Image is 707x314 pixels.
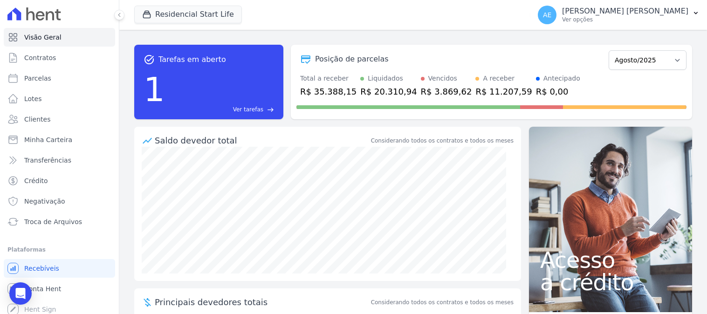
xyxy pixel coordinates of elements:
[4,48,115,67] a: Contratos
[300,74,357,83] div: Total a receber
[24,74,51,83] span: Parcelas
[4,130,115,149] a: Minha Carteira
[475,85,532,98] div: R$ 11.207,59
[24,94,42,103] span: Lotes
[4,280,115,298] a: Conta Hent
[371,298,514,307] span: Considerando todos os contratos e todos os meses
[4,259,115,278] a: Recebíveis
[24,176,48,185] span: Crédito
[4,28,115,47] a: Visão Geral
[421,85,472,98] div: R$ 3.869,62
[267,106,274,113] span: east
[134,6,242,23] button: Residencial Start Life
[155,296,369,308] span: Principais devedores totais
[144,54,155,65] span: task_alt
[536,85,580,98] div: R$ 0,00
[300,85,357,98] div: R$ 35.388,15
[428,74,457,83] div: Vencidos
[4,89,115,108] a: Lotes
[24,217,82,226] span: Troca de Arquivos
[24,197,65,206] span: Negativação
[4,192,115,211] a: Negativação
[562,16,688,23] p: Ver opções
[540,249,681,271] span: Acesso
[9,282,32,305] div: Open Intercom Messenger
[24,135,72,144] span: Minha Carteira
[4,171,115,190] a: Crédito
[562,7,688,16] p: [PERSON_NAME] [PERSON_NAME]
[233,105,263,114] span: Ver tarefas
[4,151,115,170] a: Transferências
[24,33,62,42] span: Visão Geral
[368,74,403,83] div: Liquidados
[24,284,61,294] span: Conta Hent
[530,2,707,28] button: AE [PERSON_NAME] [PERSON_NAME] Ver opções
[4,110,115,129] a: Clientes
[7,244,111,255] div: Plataformas
[24,264,59,273] span: Recebíveis
[543,74,580,83] div: Antecipado
[155,134,369,147] div: Saldo devedor total
[371,137,514,145] div: Considerando todos os contratos e todos os meses
[540,271,681,294] span: a crédito
[4,212,115,231] a: Troca de Arquivos
[158,54,226,65] span: Tarefas em aberto
[315,54,389,65] div: Posição de parcelas
[4,69,115,88] a: Parcelas
[24,53,56,62] span: Contratos
[144,65,165,114] div: 1
[24,115,50,124] span: Clientes
[169,105,274,114] a: Ver tarefas east
[543,12,551,18] span: AE
[24,156,71,165] span: Transferências
[483,74,515,83] div: A receber
[360,85,417,98] div: R$ 20.310,94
